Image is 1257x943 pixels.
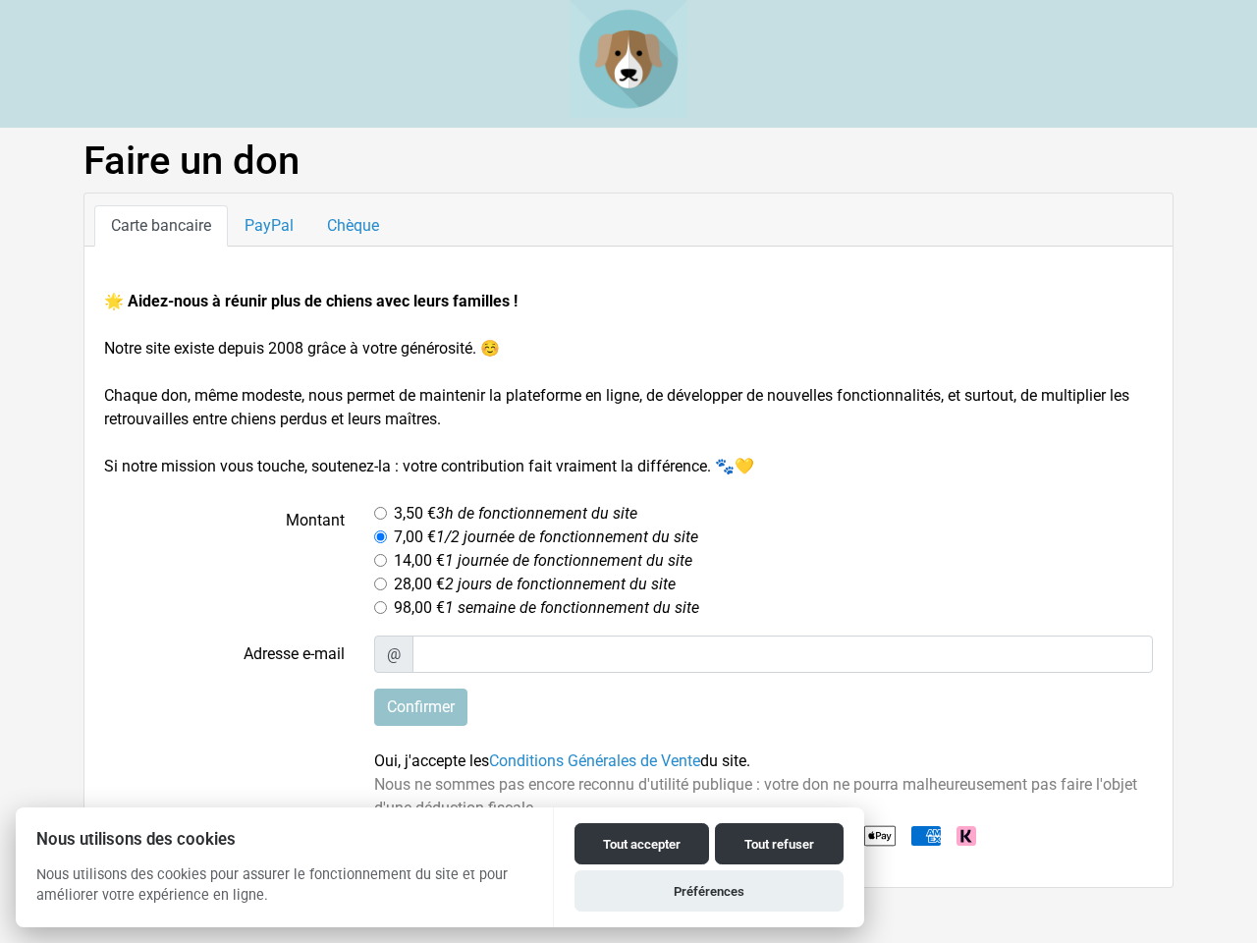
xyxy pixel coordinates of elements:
label: 14,00 € [394,549,692,573]
input: Confirmer [374,689,467,726]
p: Nous utilisons des cookies pour assurer le fonctionnement du site et pour améliorer votre expérie... [16,864,553,921]
img: American Express [911,826,941,846]
span: Oui, j'accepte les du site. [374,751,750,770]
span: @ [374,636,413,673]
a: Conditions Générales de Vente [489,751,700,770]
h1: Faire un don [83,138,1174,185]
a: Chèque [310,205,396,247]
label: 7,00 € [394,526,698,549]
img: Apple Pay [864,820,896,852]
i: 1/2 journée de fonctionnement du site [436,527,698,546]
label: Adresse e-mail [89,636,359,673]
i: 1 journée de fonctionnement du site [445,551,692,570]
label: Montant [89,502,359,620]
strong: 🌟 Aidez-nous à réunir plus de chiens avec leurs familles ! [104,292,518,310]
a: PayPal [228,205,310,247]
label: 98,00 € [394,596,699,620]
span: Nous ne sommes pas encore reconnu d'utilité publique : votre don ne pourra malheureusement pas fa... [374,775,1137,817]
img: Klarna [956,826,976,846]
label: 28,00 € [394,573,676,596]
form: Notre site existe depuis 2008 grâce à votre générosité. ☺️ Chaque don, même modeste, nous permet ... [104,290,1153,852]
h2: Nous utilisons des cookies [16,830,553,849]
i: 2 jours de fonctionnement du site [445,575,676,593]
button: Tout refuser [715,823,844,864]
i: 3h de fonctionnement du site [436,504,637,523]
label: 3,50 € [394,502,637,526]
button: Préférences [574,870,844,912]
i: 1 semaine de fonctionnement du site [445,598,699,617]
a: Carte bancaire [94,205,228,247]
button: Tout accepter [574,823,709,864]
